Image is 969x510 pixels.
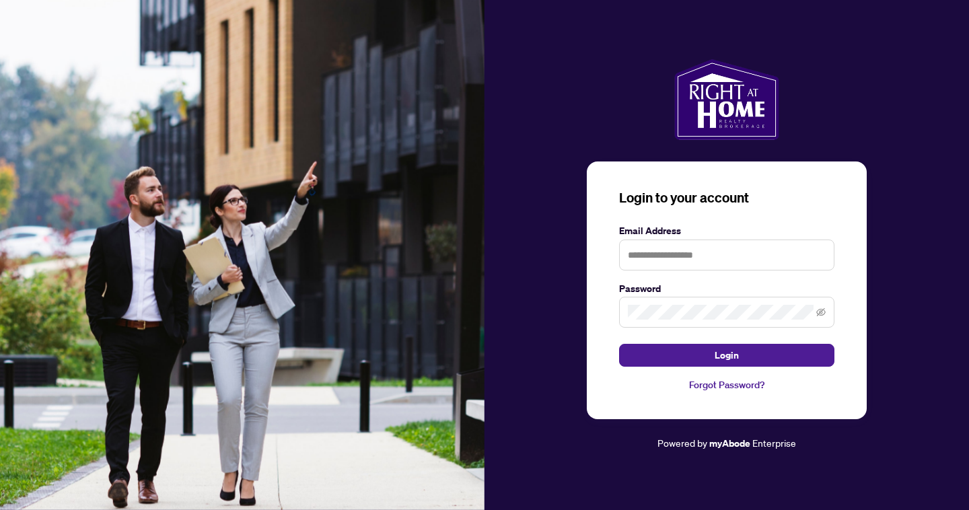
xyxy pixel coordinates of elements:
button: Login [619,344,834,367]
span: Powered by [657,437,707,449]
label: Password [619,281,834,296]
span: Enterprise [752,437,796,449]
img: ma-logo [674,59,779,140]
a: myAbode [709,436,750,451]
label: Email Address [619,223,834,238]
span: eye-invisible [816,307,826,317]
a: Forgot Password? [619,377,834,392]
h3: Login to your account [619,188,834,207]
span: Login [715,344,739,366]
